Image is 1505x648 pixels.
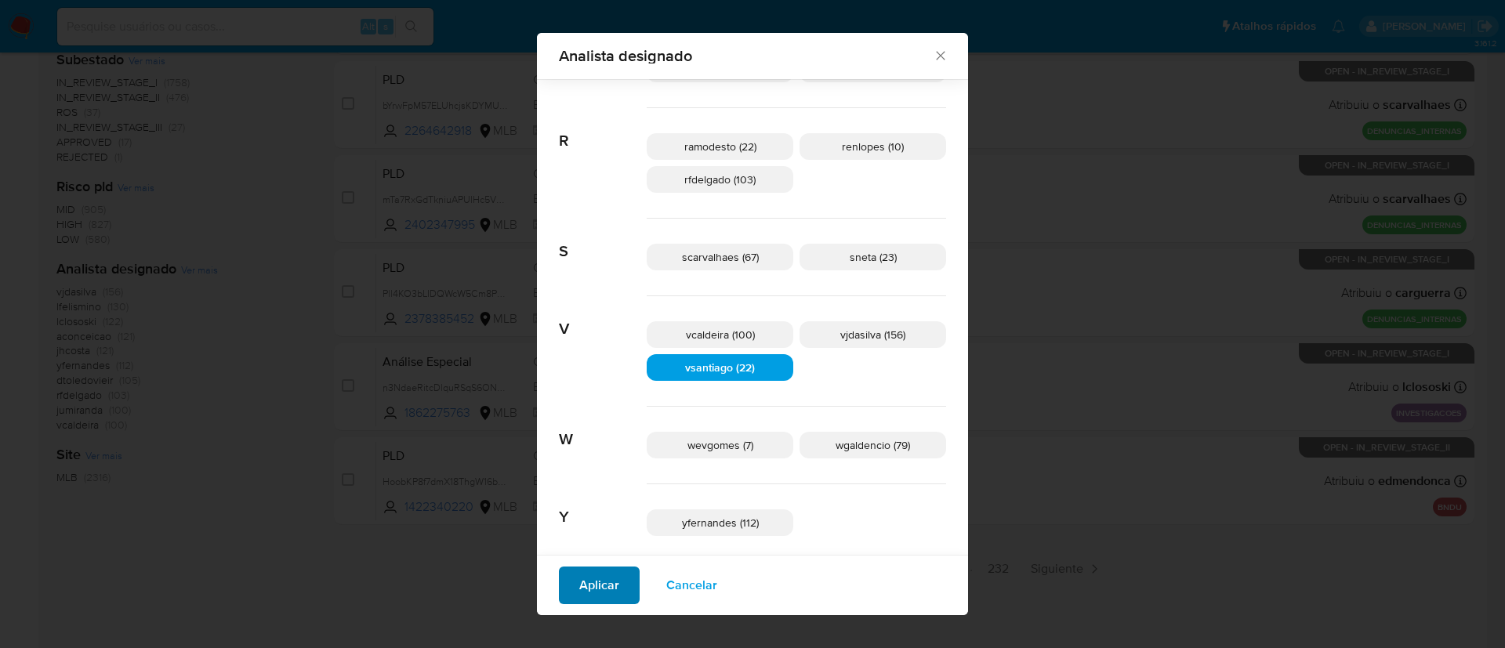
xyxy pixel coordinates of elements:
[559,219,647,261] span: S
[686,327,755,342] span: vcaldeira (100)
[647,509,793,536] div: yfernandes (112)
[559,296,647,338] span: V
[800,133,946,160] div: renlopes (10)
[559,48,933,63] span: Analista designado
[836,437,910,453] span: wgaldencio (79)
[684,172,756,187] span: rfdelgado (103)
[684,139,756,154] span: ramodesto (22)
[647,133,793,160] div: ramodesto (22)
[685,360,755,375] span: vsantiago (22)
[800,244,946,270] div: sneta (23)
[559,108,647,150] span: R
[840,327,905,342] span: vjdasilva (156)
[800,432,946,458] div: wgaldencio (79)
[682,249,759,265] span: scarvalhaes (67)
[559,484,647,527] span: Y
[647,321,793,348] div: vcaldeira (100)
[687,437,753,453] span: wevgomes (7)
[647,354,793,381] div: vsantiago (22)
[842,139,904,154] span: renlopes (10)
[647,244,793,270] div: scarvalhaes (67)
[647,166,793,193] div: rfdelgado (103)
[646,567,738,604] button: Cancelar
[579,568,619,603] span: Aplicar
[850,249,897,265] span: sneta (23)
[933,48,947,62] button: Fechar
[647,432,793,458] div: wevgomes (7)
[559,407,647,449] span: W
[800,321,946,348] div: vjdasilva (156)
[559,567,640,604] button: Aplicar
[666,568,717,603] span: Cancelar
[682,515,759,530] span: yfernandes (112)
